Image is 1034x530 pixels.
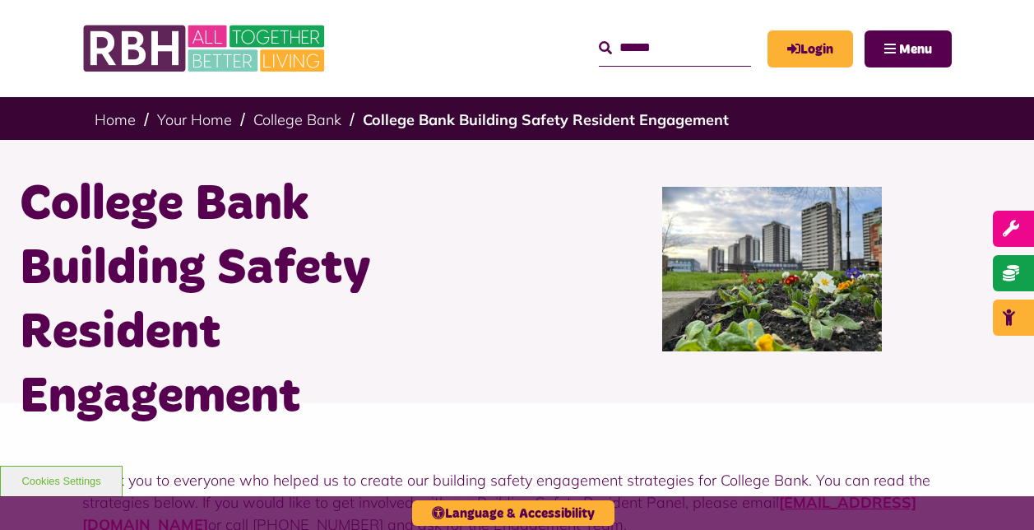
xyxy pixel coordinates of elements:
iframe: Netcall Web Assistant for live chat [960,456,1034,530]
img: College Bank Skyline With Flowers [662,187,882,351]
img: RBH [82,16,329,81]
a: College Bank Building Safety Resident Engagement [363,110,729,129]
a: College Bank [253,110,341,129]
a: Your Home [157,110,232,129]
button: Language & Accessibility [412,500,614,526]
a: MyRBH [767,30,853,67]
a: Home [95,110,136,129]
button: Navigation [865,30,952,67]
h1: College Bank Building Safety Resident Engagement [20,173,505,430]
span: Menu [899,43,932,56]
